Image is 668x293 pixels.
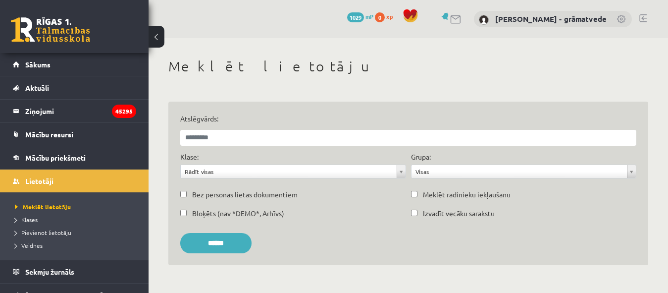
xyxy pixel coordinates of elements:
span: Pievienot lietotāju [15,229,71,236]
span: 0 [375,12,385,22]
a: Pievienot lietotāju [15,228,139,237]
span: Veidnes [15,241,43,249]
label: Bez personas lietas dokumentiem [192,189,298,200]
a: Mācību resursi [13,123,136,146]
span: Aktuāli [25,83,49,92]
label: Izvadīt vecāku sarakstu [423,208,495,219]
a: Mācību priekšmeti [13,146,136,169]
label: Meklēt radinieku iekļaušanu [423,189,511,200]
span: Sekmju žurnāls [25,267,74,276]
a: Rādīt visas [181,165,406,178]
label: Atslēgvārds: [180,114,636,124]
span: Rādīt visas [185,165,393,178]
a: Sākums [13,53,136,76]
a: Aktuāli [13,76,136,99]
span: Visas [415,165,623,178]
label: Klase: [180,152,199,162]
a: 0 xp [375,12,398,20]
a: Rīgas 1. Tālmācības vidusskola [11,17,90,42]
a: 1029 mP [347,12,373,20]
a: Ziņojumi45295 [13,100,136,122]
a: Visas [411,165,636,178]
span: Lietotāji [25,176,53,185]
span: mP [365,12,373,20]
a: Veidnes [15,241,139,250]
label: Grupa: [411,152,431,162]
a: Meklēt lietotāju [15,202,139,211]
span: Mācību priekšmeti [25,153,86,162]
a: [PERSON_NAME] - grāmatvede [495,14,607,24]
a: Sekmju žurnāls [13,260,136,283]
h1: Meklēt lietotāju [168,58,648,75]
legend: Ziņojumi [25,100,136,122]
span: Sākums [25,60,51,69]
span: 1029 [347,12,364,22]
span: Meklēt lietotāju [15,203,71,211]
img: Antra Sondore - grāmatvede [479,15,489,25]
a: Lietotāji [13,170,136,192]
span: Mācību resursi [25,130,73,139]
a: Klases [15,215,139,224]
label: Bloķēts (nav *DEMO*, Arhīvs) [192,208,284,219]
i: 45295 [112,105,136,118]
span: Klases [15,216,38,224]
span: xp [386,12,393,20]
